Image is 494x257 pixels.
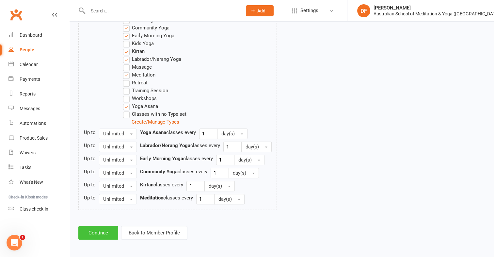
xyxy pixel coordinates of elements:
button: day(s) [204,181,235,191]
span: day(s) [246,144,259,150]
strong: Kirtan [140,182,153,188]
button: day(s) [217,128,247,139]
label: Community Yoga [123,24,169,32]
div: DF [357,4,370,17]
div: What's New [20,180,43,185]
span: Unlimited [103,170,124,176]
span: day(s) [209,183,222,189]
label: Retreat [123,79,148,87]
a: Dashboard [8,28,69,43]
strong: Meditation [140,195,163,201]
div: Dashboard [20,32,42,38]
a: Messages [8,101,69,116]
a: Waivers [8,146,69,160]
span: day(s) [238,157,252,163]
button: Unlimited [99,155,137,165]
label: Workshops [123,94,157,102]
a: Clubworx [8,7,24,23]
button: Continue [78,226,118,240]
button: day(s) [234,155,264,165]
span: day(s) [218,196,232,202]
div: Reports [20,91,36,96]
div: Class check-in [20,206,48,212]
button: Unlimited [99,128,137,139]
div: Up to [84,128,96,136]
div: classes every [140,181,183,189]
div: Up to [84,181,96,189]
div: classes every [140,142,220,149]
label: Classes with no Type set [123,110,186,118]
label: Yoga Asana [123,102,158,110]
a: Reports [8,87,69,101]
span: Unlimited [103,144,124,150]
label: Meditation [123,71,155,79]
strong: Yoga Asana [140,129,166,135]
span: day(s) [233,170,246,176]
span: Unlimited [103,131,124,137]
span: 1 [20,235,25,240]
div: Payments [20,77,40,82]
button: day(s) [241,142,272,152]
div: classes every [140,194,193,202]
span: Unlimited [103,157,124,163]
a: Automations [8,116,69,131]
div: Up to [84,155,96,163]
span: day(s) [221,131,235,137]
button: day(s) [229,168,259,178]
a: Create/Manage Types [132,119,179,125]
a: Payments [8,72,69,87]
label: Massage [123,63,152,71]
a: Class kiosk mode [8,202,69,216]
strong: Early Morning Yoga [140,156,183,162]
span: Add [257,8,265,13]
label: Labrador/Nerang Yoga [123,55,181,63]
label: Kids Yoga [123,40,154,47]
span: Settings [300,3,318,18]
div: Automations [20,121,46,126]
button: Unlimited [99,168,137,178]
div: Messages [20,106,40,111]
div: Up to [84,168,96,176]
span: Unlimited [103,183,124,189]
div: Up to [84,142,96,149]
a: Tasks [8,160,69,175]
button: Unlimited [99,142,137,152]
div: classes every [140,128,196,136]
label: Kirtan [123,47,145,55]
a: What's New [8,175,69,190]
button: Back to Member Profile [121,226,187,240]
button: Add [246,5,274,16]
a: People [8,43,69,57]
div: classes every [140,155,213,163]
button: Unlimited [99,181,137,191]
iframe: Intercom live chat [7,235,22,250]
label: Training Session [123,87,168,94]
a: Calendar [8,57,69,72]
div: Product Sales [20,135,48,141]
strong: Community Yoga [140,169,178,175]
div: Waivers [20,150,36,155]
div: Up to [84,194,96,202]
div: Tasks [20,165,31,170]
div: People [20,47,34,52]
input: Search... [86,6,237,15]
span: Unlimited [103,196,124,202]
a: Product Sales [8,131,69,146]
div: Calendar [20,62,38,67]
label: Early Morning Yoga [123,32,174,40]
div: classes every [140,168,207,176]
strong: Labrador/Nerang Yoga [140,143,190,148]
button: Unlimited [99,194,137,204]
button: day(s) [214,194,245,204]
